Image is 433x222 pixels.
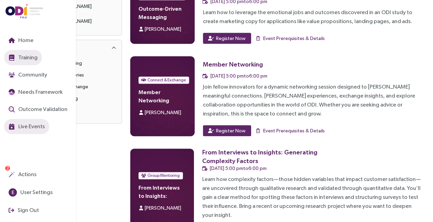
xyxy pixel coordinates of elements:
img: Actions [9,171,15,178]
span: [DATE] 5:00 pm to 6:00 pm [210,165,267,171]
button: Community [4,67,52,82]
div: Member Networking [203,60,263,69]
span: Event Prerequisites & Details [263,127,325,134]
sup: 2 [5,166,10,171]
span: Register Now [216,34,246,42]
span: 2 [7,166,9,171]
img: Training [9,54,15,61]
span: Actions [17,170,37,179]
span: Needs Framework [17,88,63,96]
button: Home [4,33,38,48]
h4: From Interviews to Insights: Generating Complexity Factors [138,183,186,200]
div: Learn how complexity factors—those hidden variables that impact customer satisfaction—are uncover... [202,175,422,220]
button: Actions [4,167,41,182]
img: Community [9,72,15,78]
img: JTBD Needs Framework [9,89,15,95]
img: Outcome Validation [9,106,15,112]
div: Type [31,40,122,57]
button: Sign Out [4,203,43,218]
span: Connect & Exchange [147,77,186,83]
span: Live Events [17,122,45,131]
span: Sign Out [16,206,39,214]
button: Register Now [203,33,251,44]
button: Live Events [4,119,49,134]
span: Community [17,70,47,79]
span: Training [17,53,38,62]
span: User Settings [19,188,53,196]
span: Group Mentoring [147,172,180,179]
button: Outcome Validation [4,102,72,117]
button: Training [4,50,42,65]
div: From Interviews to Insights: Generating Complexity Factors [202,148,331,165]
img: ODIpro [6,4,43,19]
button: Register Now [203,125,251,136]
button: Event Prerequisites & Details [255,125,325,136]
span: [PERSON_NAME] [145,26,181,32]
div: Join fellow innovators for a dynamic networking session designed to [PERSON_NAME] meaningful conn... [203,82,422,118]
img: Live Events [9,123,15,130]
h4: Outcome-Driven Messaging [138,4,186,21]
div: Learn how to leverage the emotional jobs and outcomes discovered in an ODI study to create market... [203,8,422,26]
span: Home [17,36,33,44]
span: Register Now [216,127,246,134]
button: Needs Framework [4,84,67,100]
span: Outcome Validation [17,105,68,113]
span: E [12,188,14,196]
span: Event Prerequisites & Details [263,34,325,42]
span: [PERSON_NAME] [145,110,181,115]
h4: Member Networking [138,88,186,104]
span: [PERSON_NAME] [145,205,181,211]
button: EUser Settings [4,185,57,200]
span: [DATE] 5:00 pm to 6:00 pm [210,73,267,79]
button: Event Prerequisites & Details [255,33,325,44]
